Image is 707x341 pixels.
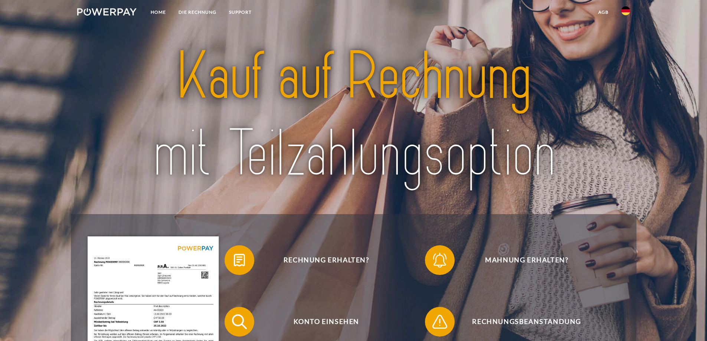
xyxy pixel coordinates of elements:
img: qb_bell.svg [431,251,449,269]
img: de [621,6,630,15]
span: Mahnung erhalten? [436,245,618,275]
span: Konto einsehen [235,307,417,337]
button: Mahnung erhalten? [425,245,618,275]
button: Konto einsehen [225,307,418,337]
button: Rechnungsbeanstandung [425,307,618,337]
img: title-powerpay_de.svg [104,34,603,197]
a: DIE RECHNUNG [172,6,223,19]
a: SUPPORT [223,6,258,19]
img: qb_warning.svg [431,312,449,331]
img: logo-powerpay-white.svg [77,8,137,16]
img: qb_bill.svg [230,251,249,269]
a: Home [144,6,172,19]
a: agb [592,6,615,19]
span: Rechnung erhalten? [235,245,417,275]
img: qb_search.svg [230,312,249,331]
span: Rechnungsbeanstandung [436,307,618,337]
button: Rechnung erhalten? [225,245,418,275]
